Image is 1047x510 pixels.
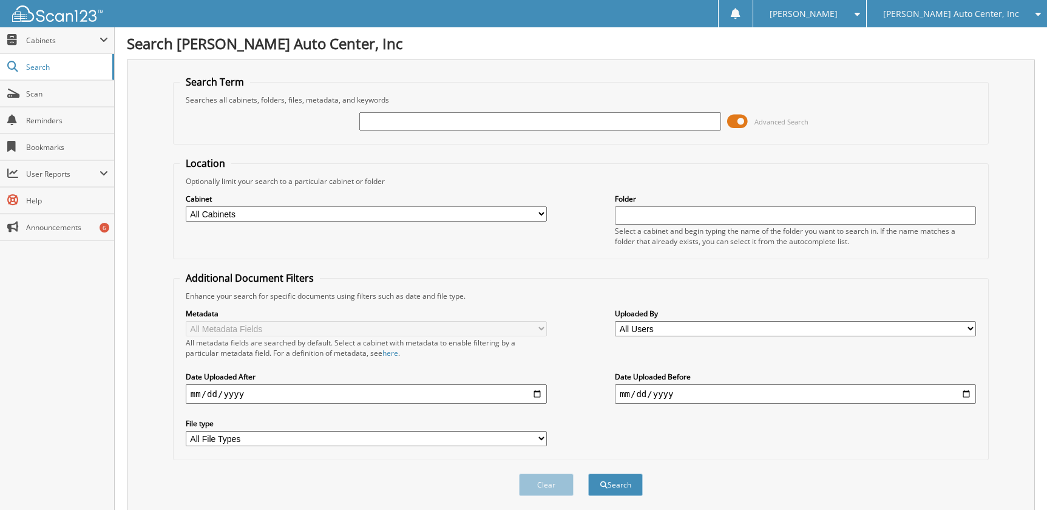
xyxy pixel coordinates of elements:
[180,75,250,89] legend: Search Term
[615,194,976,204] label: Folder
[186,338,547,358] div: All metadata fields are searched by default. Select a cabinet with metadata to enable filtering b...
[615,226,976,246] div: Select a cabinet and begin typing the name of the folder you want to search in. If the name match...
[754,117,808,126] span: Advanced Search
[615,308,976,319] label: Uploaded By
[26,89,108,99] span: Scan
[26,62,106,72] span: Search
[26,35,100,46] span: Cabinets
[26,169,100,179] span: User Reports
[382,348,398,358] a: here
[186,372,547,382] label: Date Uploaded After
[588,474,643,496] button: Search
[100,223,109,233] div: 6
[26,195,108,206] span: Help
[519,474,574,496] button: Clear
[127,33,1035,53] h1: Search [PERSON_NAME] Auto Center, Inc
[26,142,108,152] span: Bookmarks
[770,10,838,18] span: [PERSON_NAME]
[12,5,103,22] img: scan123-logo-white.svg
[180,291,982,301] div: Enhance your search for specific documents using filters such as date and file type.
[26,115,108,126] span: Reminders
[186,308,547,319] label: Metadata
[180,95,982,105] div: Searches all cabinets, folders, files, metadata, and keywords
[615,384,976,404] input: end
[615,372,976,382] label: Date Uploaded Before
[186,384,547,404] input: start
[883,10,1019,18] span: [PERSON_NAME] Auto Center, Inc
[26,222,108,233] span: Announcements
[180,176,982,186] div: Optionally limit your search to a particular cabinet or folder
[180,157,231,170] legend: Location
[186,418,547,429] label: File type
[180,271,320,285] legend: Additional Document Filters
[186,194,547,204] label: Cabinet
